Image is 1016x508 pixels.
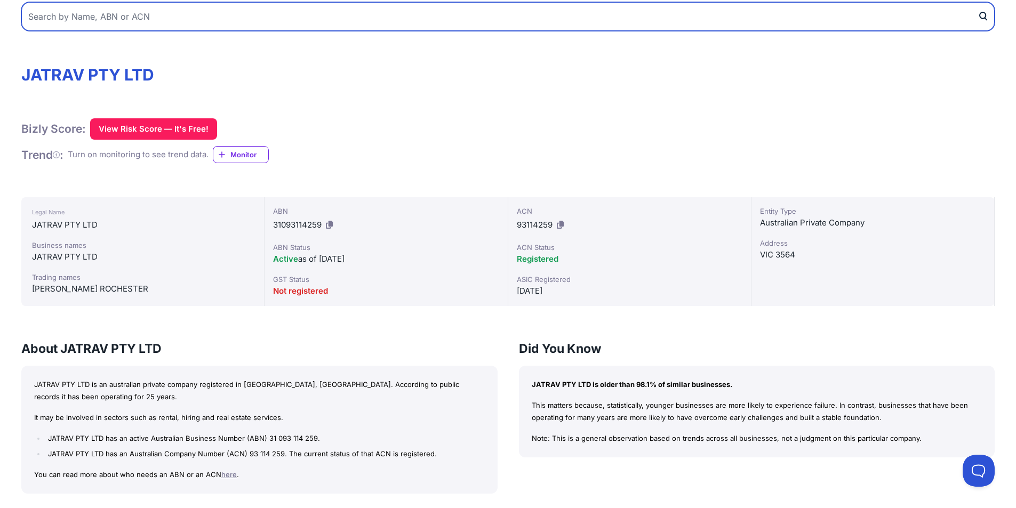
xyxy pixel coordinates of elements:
div: JATRAV PTY LTD [32,219,253,231]
div: Entity Type [760,206,986,216]
h3: About JATRAV PTY LTD [21,340,498,357]
div: Turn on monitoring to see trend data. [68,149,209,161]
p: This matters because, statistically, younger businesses are more likely to experience failure. In... [532,399,982,424]
div: JATRAV PTY LTD [32,251,253,263]
div: ABN [273,206,499,216]
a: here [221,470,237,479]
p: It may be involved in sectors such as rental, hiring and real estate services. [34,412,485,424]
p: Note: This is a general observation based on trends across all businesses, not a judgment on this... [532,432,982,445]
input: Search by Name, ABN or ACN [21,2,995,31]
p: JATRAV PTY LTD is older than 98.1% of similar businesses. [532,378,982,391]
span: Monitor [230,149,268,160]
div: Trading names [32,272,253,283]
span: Not registered [273,286,328,296]
p: You can read more about who needs an ABN or an ACN . [34,469,485,481]
div: VIC 3564 [760,248,986,261]
span: 31093114259 [273,220,322,230]
button: View Risk Score — It's Free! [90,118,217,140]
p: JATRAV PTY LTD is an australian private company registered in [GEOGRAPHIC_DATA], [GEOGRAPHIC_DATA... [34,378,485,403]
li: JATRAV PTY LTD has an active Australian Business Number (ABN) 31 093 114 259. [45,432,484,445]
div: Legal Name [32,206,253,219]
div: GST Status [273,274,499,285]
div: ACN Status [517,242,742,253]
h1: Trend : [21,148,63,162]
div: ASIC Registered [517,274,742,285]
h3: Did You Know [519,340,995,357]
span: Registered [517,254,558,264]
span: Active [273,254,298,264]
a: Monitor [213,146,269,163]
div: ABN Status [273,242,499,253]
div: [DATE] [517,285,742,297]
div: as of [DATE] [273,253,499,265]
h1: Bizly Score: [21,122,86,136]
div: Australian Private Company [760,216,986,229]
iframe: Toggle Customer Support [963,455,995,487]
li: JATRAV PTY LTD has an Australian Company Number (ACN) 93 114 259. The current status of that ACN ... [45,448,484,460]
span: 93114259 [517,220,553,230]
div: ACN [517,206,742,216]
div: Business names [32,240,253,251]
h1: JATRAV PTY LTD [21,65,995,84]
div: Address [760,238,986,248]
div: [PERSON_NAME] ROCHESTER [32,283,253,295]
